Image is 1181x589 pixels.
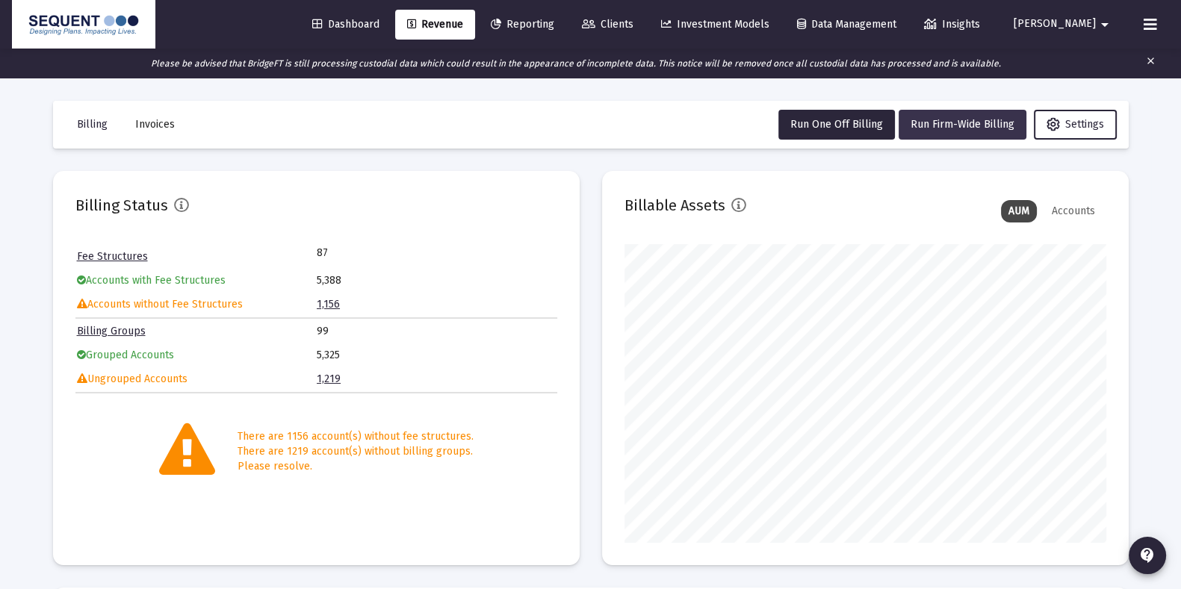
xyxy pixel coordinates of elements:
[77,269,316,292] td: Accounts with Fee Structures
[649,10,781,40] a: Investment Models
[238,459,474,474] div: Please resolve.
[407,18,463,31] span: Revenue
[65,110,120,140] button: Billing
[317,269,556,292] td: 5,388
[77,344,316,367] td: Grouped Accounts
[912,10,992,40] a: Insights
[1001,200,1037,222] div: AUM
[661,18,769,31] span: Investment Models
[317,246,436,261] td: 87
[77,293,316,316] td: Accounts without Fee Structures
[1145,52,1156,75] mat-icon: clear
[785,10,908,40] a: Data Management
[317,344,556,367] td: 5,325
[1044,200,1103,222] div: Accounts
[238,444,474,459] div: There are 1219 account(s) without billing groups.
[123,110,187,140] button: Invoices
[1047,118,1104,131] span: Settings
[317,298,340,311] a: 1,156
[778,110,895,140] button: Run One Off Billing
[582,18,633,31] span: Clients
[77,325,146,337] a: Billing Groups
[1034,110,1117,140] button: Settings
[300,10,391,40] a: Dashboard
[75,193,168,217] h2: Billing Status
[77,368,316,390] td: Ungrouped Accounts
[899,110,1026,140] button: Run Firm-Wide Billing
[996,9,1132,39] button: [PERSON_NAME]
[570,10,645,40] a: Clients
[911,118,1014,131] span: Run Firm-Wide Billing
[317,373,341,385] a: 1,219
[151,58,1001,69] i: Please be advised that BridgeFT is still processing custodial data which could result in the appe...
[1096,10,1114,40] mat-icon: arrow_drop_down
[135,118,175,131] span: Invoices
[317,320,556,343] td: 99
[797,18,896,31] span: Data Management
[624,193,725,217] h2: Billable Assets
[1014,18,1096,31] span: [PERSON_NAME]
[77,250,148,263] a: Fee Structures
[238,429,474,444] div: There are 1156 account(s) without fee structures.
[1138,546,1156,564] mat-icon: contact_support
[23,10,144,40] img: Dashboard
[924,18,980,31] span: Insights
[312,18,379,31] span: Dashboard
[790,118,883,131] span: Run One Off Billing
[395,10,475,40] a: Revenue
[491,18,554,31] span: Reporting
[77,118,108,131] span: Billing
[479,10,566,40] a: Reporting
